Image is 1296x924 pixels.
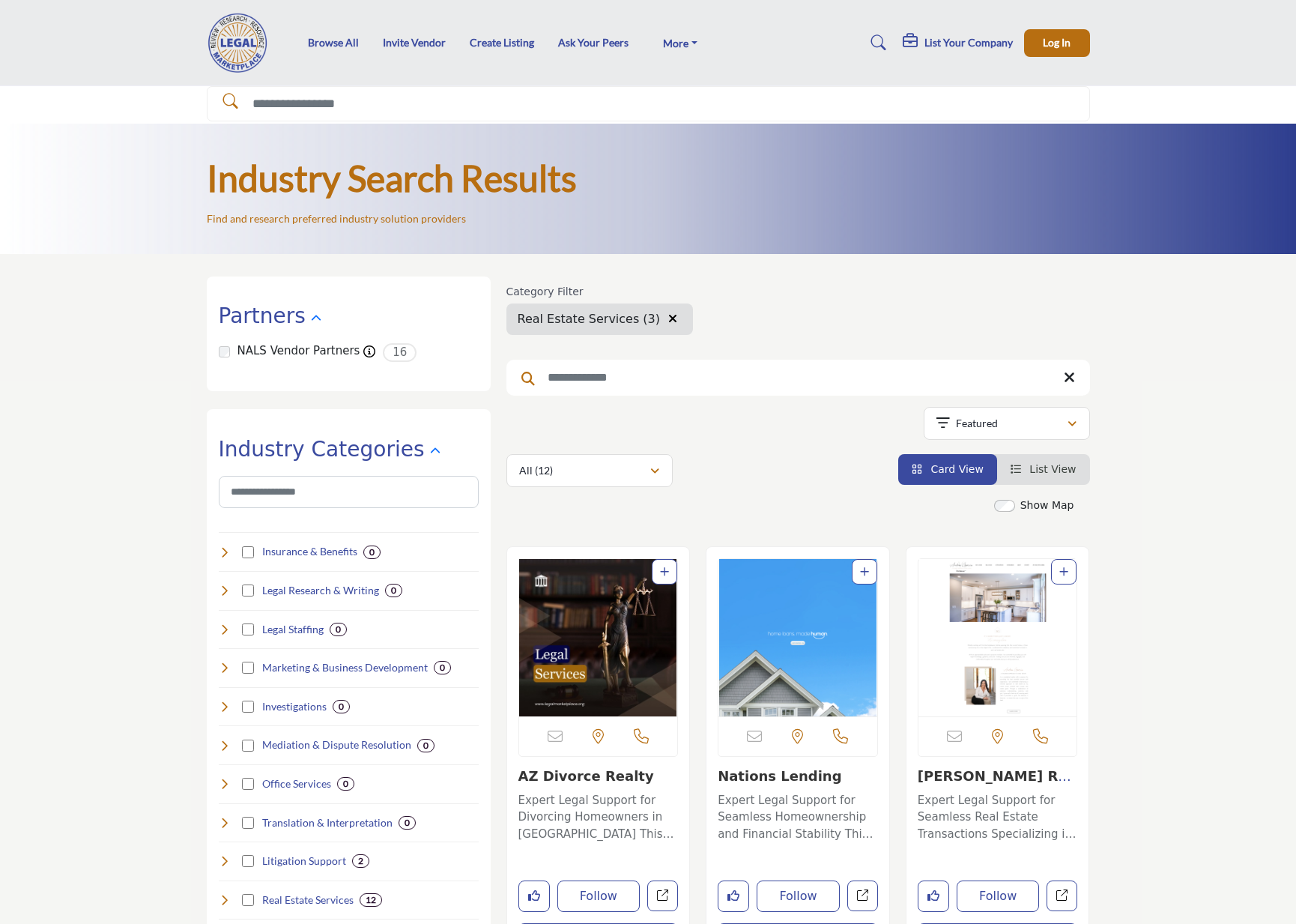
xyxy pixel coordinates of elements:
img: Andrea Garcia Realty [918,559,1077,716]
h4: Investigations: Gathering information and evidence for cases [262,699,327,714]
h2: Industry Categories [219,437,425,462]
b: 0 [405,818,410,828]
button: Follow [957,881,1040,912]
li: Card View [898,454,997,485]
button: Log In [1024,29,1090,57]
img: AZ Divorce Realty [519,559,678,716]
div: 2 Results For Litigation Support [352,854,369,868]
a: Browse All [308,36,359,49]
a: Expert Legal Support for Seamless Homeownership and Financial Stability This company specializes ... [718,788,878,843]
h4: Marketing & Business Development: Helping law firms grow and attract clients [262,660,428,675]
input: Select Office Services checkbox [242,778,254,790]
label: NALS Vendor Partners [237,342,360,360]
a: Open Listing in new tab [918,559,1077,716]
input: Search Category [219,476,479,508]
h3: Andrea Garcia Realty [918,768,1078,785]
button: Like listing [718,881,749,912]
a: Add To List [1059,566,1068,578]
a: Expert Legal Support for Divorcing Homeowners in [GEOGRAPHIC_DATA] This organization, specializin... [518,788,679,843]
span: Real Estate Services (3) [518,312,661,326]
div: 0 Results For Legal Research & Writing [385,584,402,597]
input: Select Legal Research & Writing checkbox [242,585,254,597]
div: 0 Results For Mediation & Dispute Resolution [417,739,434,752]
input: Select Marketing & Business Development checkbox [242,662,254,674]
a: Nations Lending [718,768,841,784]
h4: Legal Research & Writing: Assisting with legal research and document drafting [262,583,379,598]
button: Like listing [518,881,550,912]
a: Search [857,31,894,55]
a: More [652,32,708,53]
b: 0 [336,624,341,635]
button: Follow [557,881,641,912]
button: All (12) [506,454,673,487]
h1: Industry Search Results [207,155,577,202]
b: 0 [391,585,396,596]
h6: Category Filter [506,286,694,298]
b: 0 [369,547,375,558]
input: Select Translation & Interpretation checkbox [242,817,254,829]
h4: Real Estate Services: Assisting with property matters in legal cases [262,893,354,908]
div: 0 Results For Office Services [337,777,354,791]
p: All (12) [519,463,553,478]
button: Like listing [918,881,949,912]
span: 16 [383,343,417,362]
input: NALS Vendor Partners checkbox [219,346,230,357]
div: 0 Results For Translation & Interpretation [399,816,416,830]
input: Select Investigations checkbox [242,701,254,713]
a: View List [1011,463,1077,475]
a: Ask Your Peers [558,36,629,49]
span: List View [1029,463,1076,475]
b: 12 [366,895,376,905]
a: Open Listing in new tab [519,559,678,716]
input: Search Keyword [506,360,1090,396]
b: 0 [339,701,344,712]
div: 0 Results For Investigations [333,700,350,713]
div: 0 Results For Marketing & Business Development [434,661,451,674]
h5: List Your Company [924,36,1013,49]
button: Follow [757,881,840,912]
b: 2 [358,856,363,866]
h2: Partners [219,304,306,329]
input: Select Insurance & Benefits checkbox [242,546,254,558]
input: Select Mediation & Dispute Resolution checkbox [242,740,254,752]
a: Open nations-lending in new tab [847,881,878,911]
a: Add To List [860,566,869,578]
p: Find and research preferred industry solution providers [207,211,466,226]
p: Featured [956,416,998,431]
button: Featured [924,407,1090,440]
h4: Insurance & Benefits: Mitigating risk and attracting talent through benefits [262,544,357,559]
input: Select Real Estate Services checkbox [242,894,254,906]
b: 0 [423,740,429,751]
h4: Litigation Support: Services to assist during litigation process [262,854,346,869]
a: Add To List [660,566,669,578]
p: Expert Legal Support for Divorcing Homeowners in [GEOGRAPHIC_DATA] This organization, specializin... [518,792,679,843]
label: Show Map [1020,498,1074,513]
div: 0 Results For Insurance & Benefits [363,546,381,559]
a: View Card [912,463,984,475]
a: AZ Divorce Realty [518,768,654,784]
div: 0 Results For Legal Staffing [330,623,347,636]
a: Invite Vendor [383,36,446,49]
a: [PERSON_NAME] Realty... [918,768,1077,800]
li: List View [997,454,1090,485]
a: Open az-divorce-realty in new tab [647,881,678,911]
b: 0 [343,779,348,789]
img: Site Logo [207,13,277,73]
b: 0 [440,662,445,673]
div: List Your Company [903,34,1013,52]
h3: Nations Lending [718,768,878,785]
span: Card View [930,463,983,475]
input: Search Solutions [207,86,1090,121]
input: Select Litigation Support checkbox [242,855,254,867]
p: Expert Legal Support for Seamless Homeownership and Financial Stability This company specializes ... [718,792,878,843]
img: Nations Lending [718,559,877,716]
h3: AZ Divorce Realty [518,768,679,785]
a: Open andrea-garcia-realty in new tab [1047,881,1077,911]
p: Expert Legal Support for Seamless Real Estate Transactions Specializing in legal support for real... [918,792,1078,843]
h4: Office Services: Products and services for the law office environment [262,776,331,791]
span: Log In [1043,36,1071,49]
a: Create Listing [470,36,534,49]
h4: Translation & Interpretation: Language services for multilingual legal matters [262,815,393,830]
h4: Legal Staffing: Providing personnel to support law firm operations [262,622,324,637]
a: Expert Legal Support for Seamless Real Estate Transactions Specializing in legal support for real... [918,788,1078,843]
